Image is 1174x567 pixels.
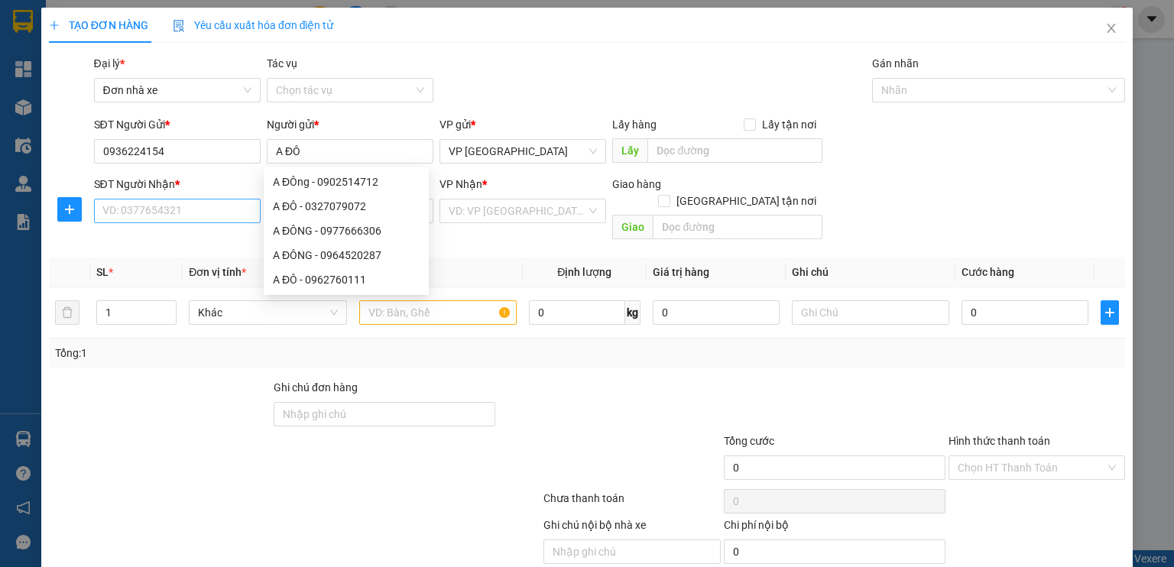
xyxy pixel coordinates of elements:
[949,435,1050,447] label: Hình thức thanh toán
[647,138,822,163] input: Dọc đường
[653,300,780,325] input: 0
[164,303,173,313] span: up
[264,219,429,243] div: A ĐÔNG - 0977666306
[543,539,720,564] input: Nhập ghi chú
[724,517,945,539] div: Chi phí nội bộ
[164,314,173,323] span: down
[94,116,261,133] div: SĐT Người Gửi
[274,402,495,426] input: Ghi chú đơn hàng
[189,266,246,278] span: Đơn vị tính
[625,300,641,325] span: kg
[653,266,709,278] span: Giá trị hàng
[359,300,517,325] input: VD: Bàn, Ghế
[96,266,109,278] span: SL
[612,215,653,239] span: Giao
[612,118,657,131] span: Lấy hàng
[198,301,337,324] span: Khác
[55,300,79,325] button: delete
[449,140,597,163] span: VP Quận 1
[159,301,176,313] span: Increase Value
[273,271,420,288] div: A ĐÔ - 0962760111
[58,203,81,215] span: plus
[267,116,433,133] div: Người gửi
[962,266,1014,278] span: Cước hàng
[264,170,429,194] div: A ĐÔng - 0902514712
[872,57,919,70] label: Gán nhãn
[612,178,661,190] span: Giao hàng
[756,116,822,133] span: Lấy tận nơi
[792,300,949,325] input: Ghi Chú
[264,243,429,267] div: A ĐÔNG - 0964520287
[55,345,454,361] div: Tổng: 1
[653,215,822,239] input: Dọc đường
[94,176,261,193] div: SĐT Người Nhận
[612,138,647,163] span: Lấy
[439,178,482,190] span: VP Nhận
[159,313,176,324] span: Decrease Value
[264,194,429,219] div: A ĐÔ - 0327079072
[273,198,420,215] div: A ĐÔ - 0327079072
[273,222,420,239] div: A ĐÔNG - 0977666306
[670,193,822,209] span: [GEOGRAPHIC_DATA] tận nơi
[273,247,420,264] div: A ĐÔNG - 0964520287
[274,381,358,394] label: Ghi chú đơn hàng
[1101,300,1119,325] button: plus
[439,116,606,133] div: VP gửi
[49,19,148,31] span: TẠO ĐƠN HÀNG
[1090,8,1133,50] button: Close
[724,435,774,447] span: Tổng cước
[264,267,429,292] div: A ĐÔ - 0962760111
[543,517,720,539] div: Ghi chú nội bộ nhà xe
[103,79,251,102] span: Đơn nhà xe
[1101,306,1118,319] span: plus
[173,20,185,32] img: icon
[57,197,82,222] button: plus
[173,19,334,31] span: Yêu cầu xuất hóa đơn điện tử
[273,173,420,190] div: A ĐÔng - 0902514712
[267,57,297,70] label: Tác vụ
[49,20,60,31] span: plus
[557,266,611,278] span: Định lượng
[94,57,125,70] span: Đại lý
[786,258,955,287] th: Ghi chú
[1105,22,1117,34] span: close
[542,490,722,517] div: Chưa thanh toán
